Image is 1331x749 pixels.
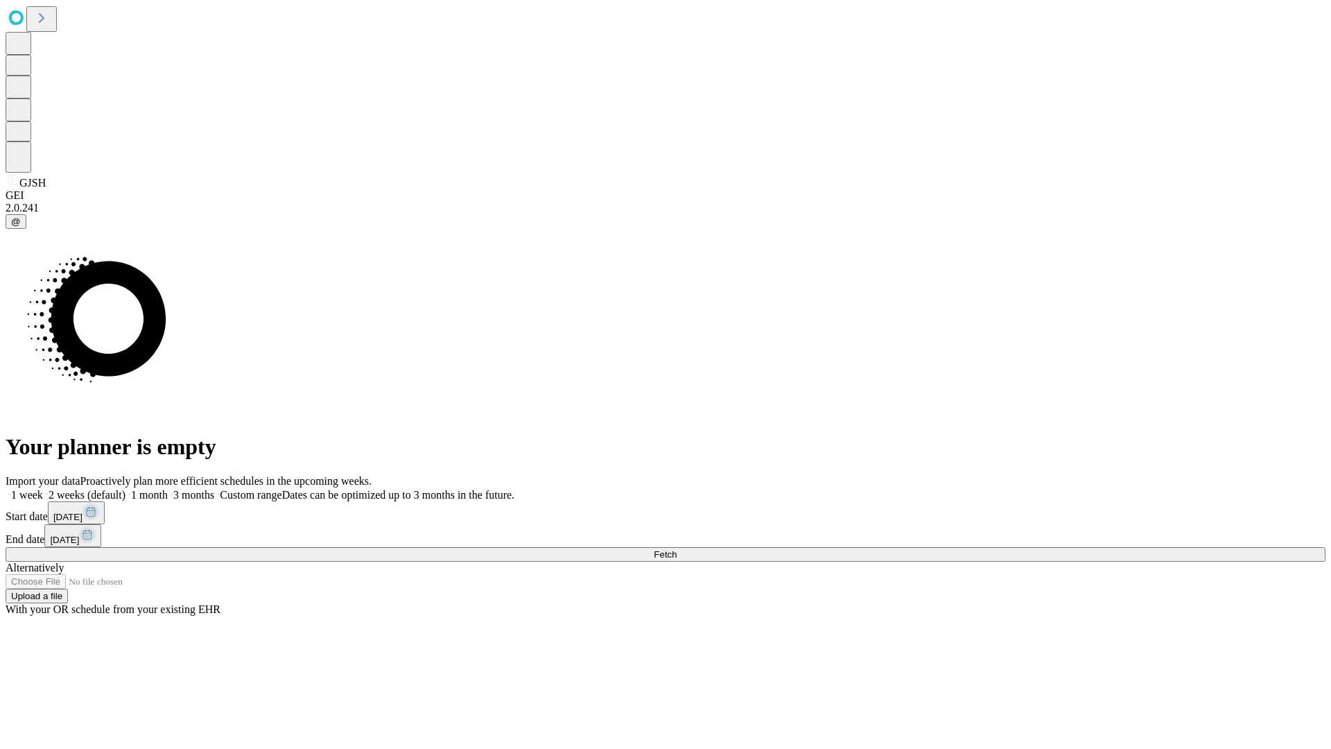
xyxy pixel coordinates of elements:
span: 1 month [131,489,168,501]
button: Fetch [6,547,1325,562]
span: Import your data [6,475,80,487]
span: GJSH [19,177,46,189]
span: 1 week [11,489,43,501]
div: End date [6,524,1325,547]
div: 2.0.241 [6,202,1325,214]
span: [DATE] [50,535,79,545]
span: Fetch [654,549,677,560]
h1: Your planner is empty [6,434,1325,460]
span: [DATE] [53,512,82,522]
span: Custom range [220,489,281,501]
span: Proactively plan more efficient schedules in the upcoming weeks. [80,475,372,487]
button: @ [6,214,26,229]
span: @ [11,216,21,227]
span: Dates can be optimized up to 3 months in the future. [282,489,514,501]
button: Upload a file [6,589,68,603]
div: Start date [6,501,1325,524]
button: [DATE] [48,501,105,524]
div: GEI [6,189,1325,202]
button: [DATE] [44,524,101,547]
span: 2 weeks (default) [49,489,125,501]
span: Alternatively [6,562,64,574]
span: With your OR schedule from your existing EHR [6,603,220,615]
span: 3 months [173,489,214,501]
